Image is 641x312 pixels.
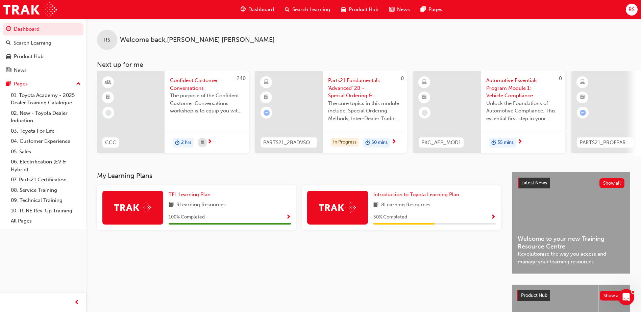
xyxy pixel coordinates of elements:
[371,139,388,147] span: 50 mins
[518,178,624,188] a: Latest NewsShow all
[6,81,11,87] span: pages-icon
[319,202,356,213] img: Trak
[255,71,407,153] a: 0PARTS21_2BADVSO_0522_ELParts21 Fundamentals 'Advanced' 2B - Special Ordering & HeijunkaThe core ...
[397,6,410,14] span: News
[14,80,28,88] div: Pages
[6,26,11,32] span: guage-icon
[264,78,269,87] span: learningResourceType_ELEARNING-icon
[241,5,246,14] span: guage-icon
[341,5,346,14] span: car-icon
[169,213,205,221] span: 100 % Completed
[518,235,624,250] span: Welcome to your new Training Resource Centre
[8,108,83,126] a: 02. New - Toyota Dealer Induction
[8,90,83,108] a: 01. Toyota Academy - 2025 Dealer Training Catalogue
[76,80,81,88] span: up-icon
[518,250,624,265] span: Revolutionise the way you access and manage your learning resources.
[517,139,522,145] span: next-icon
[491,213,496,222] button: Show Progress
[373,191,462,199] a: Introduction to Toyota Learning Plan
[286,213,291,222] button: Show Progress
[106,78,110,87] span: learningResourceType_INSTRUCTOR_LED-icon
[600,291,625,301] button: Show all
[170,77,244,92] span: Confident Customer Conversations
[373,201,378,209] span: book-icon
[207,139,212,145] span: next-icon
[104,36,110,44] span: RS
[8,147,83,157] a: 05. Sales
[3,22,83,78] button: DashboardSearch LearningProduct HubNews
[626,4,638,16] button: RS
[170,92,244,115] span: The purpose of the Confident Customer Conversations workshop is to equip you with tools to commun...
[422,78,427,87] span: learningResourceType_ELEARNING-icon
[74,298,79,307] span: prev-icon
[120,36,275,44] span: Welcome back , [PERSON_NAME] [PERSON_NAME]
[169,191,211,198] span: TFL Learning Plan
[413,71,565,153] a: 0PKC_AEP_MOD1Automotive Essentials Program Module 1: Vehicle ComplianceUnlock the Foundations of ...
[3,78,83,90] button: Pages
[580,110,586,116] span: learningRecordVerb_ATTEMPT-icon
[521,180,547,186] span: Latest News
[521,292,547,298] span: Product Hub
[391,139,396,145] span: next-icon
[285,5,290,14] span: search-icon
[580,139,631,147] span: PARTS21_PROFPART1_0923_EL
[201,138,204,147] span: calendar-icon
[97,172,501,180] h3: My Learning Plans
[336,3,384,17] a: car-iconProduct Hub
[6,54,11,60] span: car-icon
[181,139,191,147] span: 2 hrs
[486,100,560,123] span: Unlock the Foundations of Automotive Compliance. This essential first step in your Automotive Ess...
[263,139,315,147] span: PARTS21_2BADVSO_0522_EL
[86,61,641,69] h3: Next up for me
[6,40,11,46] span: search-icon
[415,3,448,17] a: pages-iconPages
[3,50,83,63] a: Product Hub
[428,6,442,14] span: Pages
[497,139,514,147] span: 35 mins
[421,5,426,14] span: pages-icon
[381,201,430,209] span: 8 Learning Resources
[6,68,11,74] span: news-icon
[8,136,83,147] a: 04. Customer Experience
[512,172,630,274] a: Latest NewsShow allWelcome to your new Training Resource CentreRevolutionise the way you access a...
[8,195,83,206] a: 09. Technical Training
[599,178,625,188] button: Show all
[628,6,635,14] span: RS
[559,75,562,81] span: 0
[373,191,459,198] span: Introduction to Toyota Learning Plan
[292,6,330,14] span: Search Learning
[14,39,51,47] div: Search Learning
[328,77,402,100] span: Parts21 Fundamentals 'Advanced' 2B - Special Ordering & Heijunka
[8,175,83,185] a: 07. Parts21 Certification
[105,110,112,116] span: learningRecordVerb_NONE-icon
[328,100,402,123] span: The core topics in this module include: Special Ordering Methods, Inter-Dealer Trading and Introd...
[114,202,151,213] img: Trak
[264,93,269,102] span: booktick-icon
[237,75,246,81] span: 240
[176,201,226,209] span: 3 Learning Resources
[401,75,404,81] span: 0
[384,3,415,17] a: news-iconNews
[97,71,249,153] a: 240CCCConfident Customer ConversationsThe purpose of the Confident Customer Conversations worksho...
[580,93,585,102] span: booktick-icon
[421,139,461,147] span: PKC_AEP_MOD1
[286,214,291,220] span: Show Progress
[3,37,83,49] a: Search Learning
[3,64,83,77] a: News
[8,216,83,226] a: All Pages
[349,6,378,14] span: Product Hub
[517,290,625,301] a: Product HubShow all
[422,110,428,116] span: learningRecordVerb_NONE-icon
[169,191,213,199] a: TFL Learning Plan
[8,157,83,175] a: 06. Electrification (EV & Hybrid)
[8,126,83,136] a: 03. Toyota For Life
[486,77,560,100] span: Automotive Essentials Program Module 1: Vehicle Compliance
[3,2,57,17] img: Trak
[105,139,116,147] span: CCC
[331,138,359,147] div: In Progress
[8,185,83,196] a: 08. Service Training
[422,93,427,102] span: booktick-icon
[175,138,180,147] span: duration-icon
